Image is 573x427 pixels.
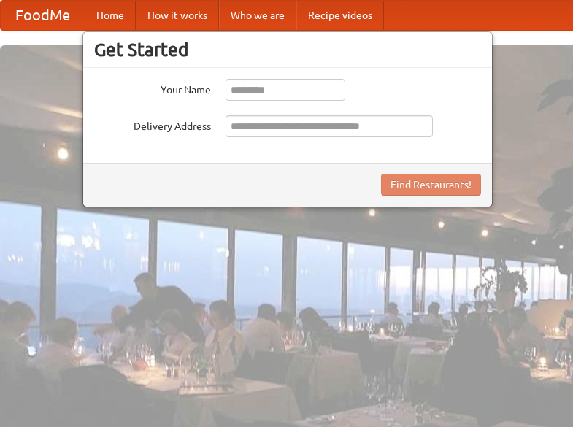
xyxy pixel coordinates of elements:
[94,39,481,61] h3: Get Started
[381,174,481,196] button: Find Restaurants!
[85,1,136,30] a: Home
[136,1,219,30] a: How it works
[94,115,211,134] label: Delivery Address
[1,1,85,30] a: FoodMe
[94,79,211,97] label: Your Name
[219,1,296,30] a: Who we are
[296,1,384,30] a: Recipe videos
